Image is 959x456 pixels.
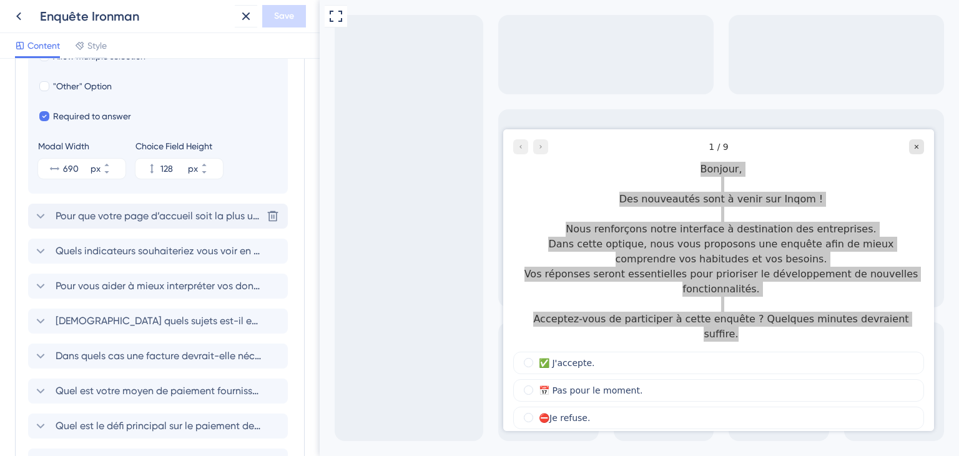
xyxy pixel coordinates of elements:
input: px [63,161,88,176]
span: [DEMOGRAPHIC_DATA] quels sujets est-il essentiel pour vous d'être alerté ? [56,314,262,329]
span: Required to answer [53,109,131,124]
div: px [91,161,101,176]
span: Pour vous aider à mieux interpréter vos données, que outil d’analyse vous serait le plus utile ? [56,279,262,294]
span: Dans quels cas une facture devrait-elle nécessiter une validation par un responsable ? [56,349,262,364]
div: px [188,161,198,176]
span: Quel est votre moyen de paiement fournisseur habituel ? [56,384,262,399]
button: px [103,159,125,169]
span: Save [274,9,294,24]
button: px [200,159,223,169]
span: Content [27,38,60,53]
span: "Other" Option [53,79,112,94]
button: px [200,169,223,179]
div: Modal Width [38,139,125,154]
div: Choice Field Height [135,139,223,154]
input: px [160,161,185,176]
div: Enquête Ironman [40,7,230,25]
button: Save [262,5,306,27]
span: Pour que votre page d’accueil soit la plus utile possible, elle devrait avant tout afficher : [56,209,262,224]
iframe: UserGuiding Survey [184,129,614,431]
span: Style [87,38,107,53]
span: Quels indicateurs souhaiteriez vous voir en priorité sur une page dédié au pilotage ? [56,244,262,259]
span: Quel est le défi principal sur le paiement de vos factures fournisseurs ? [56,419,262,434]
button: px [103,169,125,179]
